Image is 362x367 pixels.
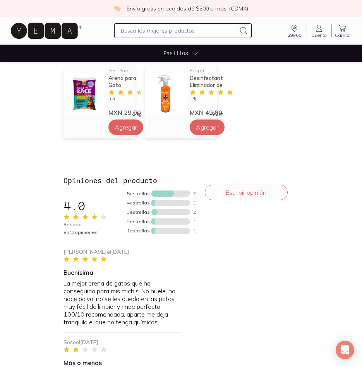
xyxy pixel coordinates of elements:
span: 29960 [288,32,301,38]
button: Escribir opinión [205,185,288,200]
input: Busca los mejores productos [121,26,236,35]
span: 3 kg [133,112,142,116]
p: La mejor arena de gatos que he conseguido para mis michis. No huele, no hace polvo, no se les que... [63,279,181,326]
span: 4.0 [63,198,85,213]
h3: Opiniones del producto [63,175,181,185]
div: Arena para Gato Complete Best Race [108,74,142,88]
img: check [114,5,121,12]
span: Pasillos [163,49,188,57]
div: Respet [190,68,223,73]
div: Soso el [DATE] [63,339,98,346]
div: Desinfectante Eliminador de Olores y Man... [190,74,223,88]
img: Desinfectante Eliminador de Olores y Manchas [145,73,187,115]
div: 1 [193,201,196,205]
h4: Más o menos [63,359,181,367]
span: 495 ml [210,112,225,116]
h4: Buenísima [63,268,181,276]
div: 4 estrellas [127,201,150,205]
div: Best Race [108,68,142,73]
div: 1 [193,219,196,224]
button: Agregar [108,119,143,135]
div: 1 [193,229,196,233]
a: Carrito [332,24,353,38]
a: Entrega a: 29960 [282,24,307,38]
div: Open Intercom Messenger [336,341,354,359]
img: Arena para Gato Complete Best Race [63,73,105,115]
span: Agregar [196,123,218,131]
span: ( 4 ) [110,96,115,101]
span: MXN 29.00 [108,109,141,116]
div: 1 estrellas [127,229,150,233]
span: Basado en 12 opiniones [63,222,98,235]
div: 7 [193,191,196,196]
span: MXN 49.00 [190,109,222,116]
p: ¡Envío gratis en pedidos de $500 o más! (CDMX) [125,5,248,12]
span: Cuenta [311,32,327,38]
a: Desinfectante Eliminador de Olores y ManchasRespetDesinfectante Eliminador de Olores y Man...(4)M... [145,65,228,116]
a: Arena para Gato Complete Best RaceBest RaceArena para Gato Complete Best Race(4)MXN 29.003 kg [63,65,146,116]
span: ( 4 ) [191,96,196,101]
button: Agregar [190,119,225,135]
div: 5 estrellas [127,191,150,196]
span: Agregar [115,123,137,131]
div: [PERSON_NAME] el [DATE] [63,248,129,255]
div: 2 [193,210,196,215]
div: 3 estrellas [127,210,150,215]
a: Cuenta [307,24,331,38]
div: 2 estrellas [127,219,150,224]
span: Carrito [335,32,350,38]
